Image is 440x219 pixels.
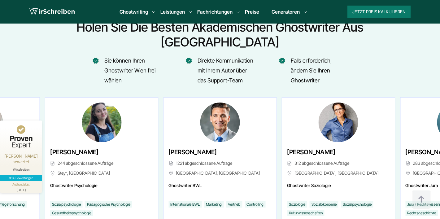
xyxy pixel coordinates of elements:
[82,103,121,142] img: Lara Meinhardt
[168,160,271,167] span: 1221 abgeschlossene Aufträge
[272,8,300,15] a: Generatoren
[50,182,153,197] span: Ghostwriter Psychologie
[287,147,335,157] span: [PERSON_NAME]
[50,201,83,208] li: Sozialpsychologie
[160,8,185,15] a: Leistungen
[50,147,98,157] span: [PERSON_NAME]
[27,20,413,50] h2: Holen Sie die besten akademischen Ghostwriter aus [GEOGRAPHIC_DATA]
[341,201,373,208] li: Sozialpsychologie
[319,103,358,142] img: Anja Hülshoff
[412,190,431,209] img: button top
[245,201,265,208] li: Controlling
[287,201,307,208] li: Soziologie
[245,9,259,15] a: Preise
[168,169,271,177] span: [GEOGRAPHIC_DATA], [GEOGRAPHIC_DATA]
[287,169,390,177] span: [GEOGRAPHIC_DATA], [GEOGRAPHIC_DATA]
[287,160,390,167] span: 312 abgeschlossene Aufträge
[50,169,153,177] span: Steyr, [GEOGRAPHIC_DATA]
[405,210,438,216] li: Rechtsgeschichte
[287,210,325,216] li: Kulturwissenschaften
[168,147,217,157] span: [PERSON_NAME]
[2,168,40,172] div: Wirschreiben
[226,201,242,208] li: Vertrieb
[120,8,148,15] a: Ghostwriting
[168,201,202,208] li: Internationale BWL
[93,56,161,85] li: Sie können Ihren Ghostwriter Wien frei wählen
[186,56,254,85] li: Direkte Kommunikation mit Ihrem Autor über das Support-Team
[197,8,233,15] a: Fachrichtungen
[168,182,271,197] span: Ghostwriter BWL
[50,210,93,216] li: Gesundheitspsychologie
[279,56,347,85] li: Falls erforderlich, ändern Sie Ihren Ghostwriter
[347,6,411,18] button: Jetzt Preis kalkulieren
[85,201,132,208] li: Pädagogische Psychologie
[310,201,338,208] li: Sozialökonomie
[204,201,224,208] li: Marketing
[200,103,240,142] img: Franz-Josef Köppen
[50,160,153,167] span: 244 abgeschlossene Aufträge
[12,182,30,187] div: Authentizität
[29,7,75,16] img: logo wirschreiben
[287,182,390,197] span: Ghostwriter Soziologie
[2,187,40,191] div: [DATE]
